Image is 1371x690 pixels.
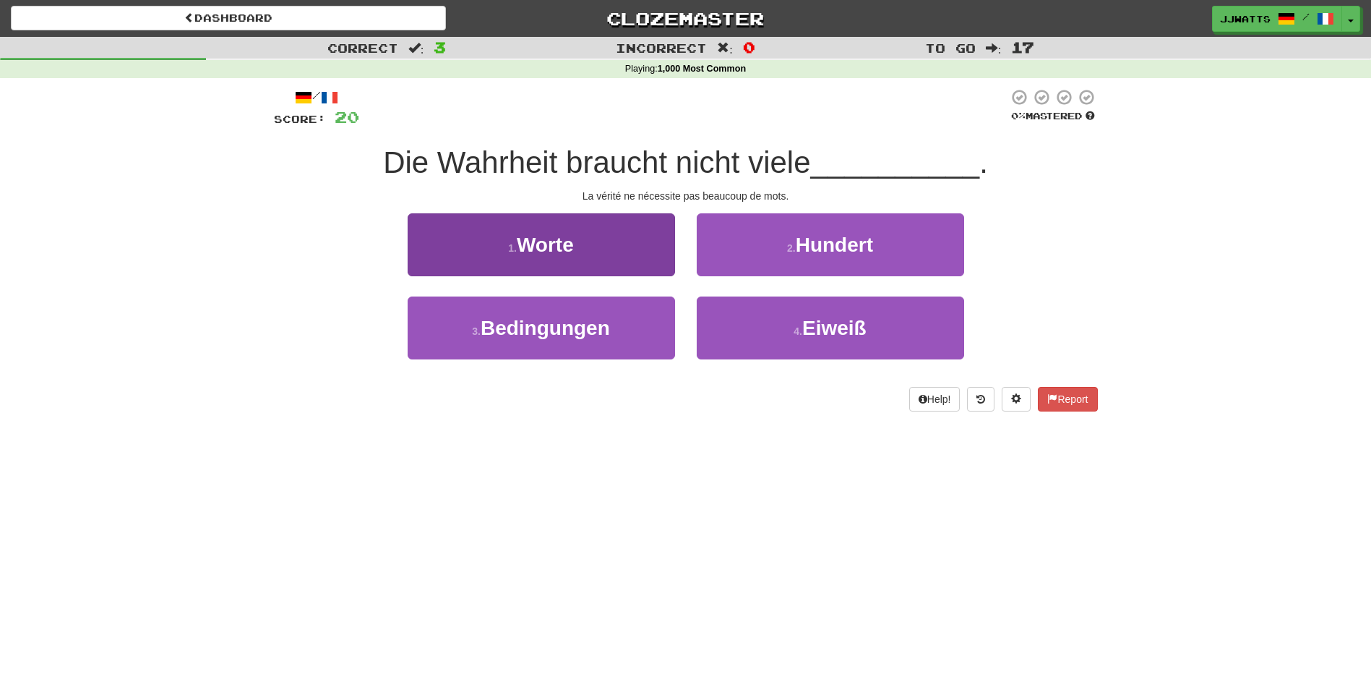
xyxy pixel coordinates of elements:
[11,6,446,30] a: Dashboard
[335,108,359,126] span: 20
[1212,6,1342,32] a: jjwatts /
[1011,38,1034,56] span: 17
[986,42,1002,54] span: :
[909,387,960,412] button: Help!
[967,387,994,412] button: Round history (alt+y)
[508,242,517,254] small: 1 .
[408,213,675,276] button: 1.Worte
[383,145,810,179] span: Die Wahrheit braucht nicht viele
[274,113,326,125] span: Score:
[517,234,574,256] span: Worte
[697,213,964,276] button: 2.Hundert
[481,317,610,339] span: Bedingungen
[697,297,964,359] button: 4.Eiweiß
[1302,12,1310,22] span: /
[408,297,675,359] button: 3.Bedingungen
[743,38,755,56] span: 0
[274,189,1098,203] div: La vérité ne nécessite pas beaucoup de mots.
[1220,12,1271,25] span: jjwatts
[274,88,359,106] div: /
[979,145,988,179] span: .
[468,6,903,31] a: Clozemaster
[408,42,424,54] span: :
[811,145,980,179] span: __________
[796,234,873,256] span: Hundert
[1038,387,1097,412] button: Report
[1011,110,1026,122] span: 0 %
[658,64,746,74] strong: 1,000 Most Common
[794,325,802,337] small: 4 .
[787,242,796,254] small: 2 .
[925,41,976,55] span: To go
[1008,110,1098,123] div: Mastered
[434,38,446,56] span: 3
[472,325,481,337] small: 3 .
[327,41,398,55] span: Correct
[802,317,867,339] span: Eiweiß
[717,42,733,54] span: :
[616,41,707,55] span: Incorrect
